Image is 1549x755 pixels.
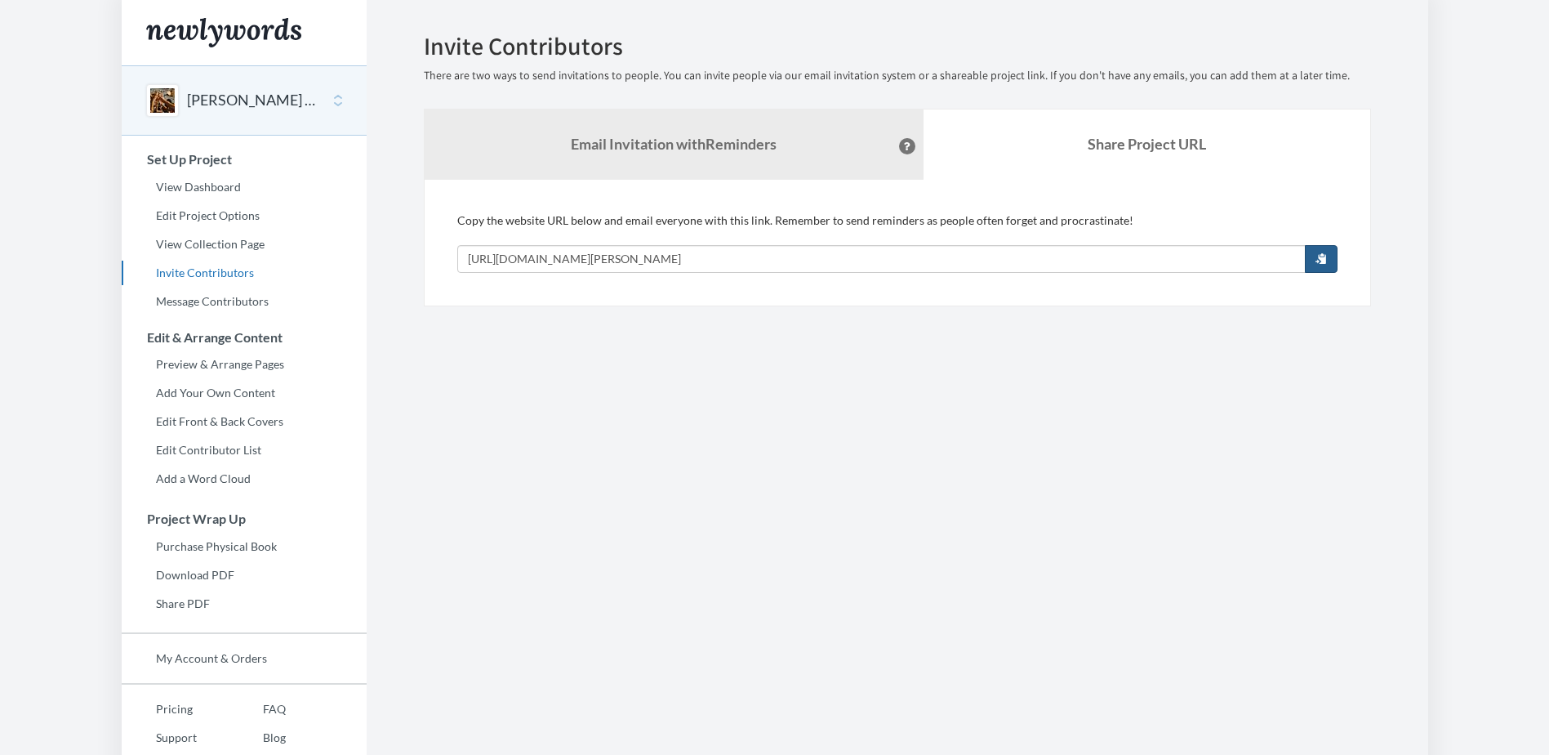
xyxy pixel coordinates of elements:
[33,11,91,26] span: Support
[571,135,777,153] strong: Email Invitation with Reminders
[122,512,367,526] h3: Project Wrap Up
[424,33,1371,60] h2: Invite Contributors
[122,726,229,750] a: Support
[229,697,286,721] a: FAQ
[122,330,367,345] h3: Edit & Arrange Content
[122,438,367,462] a: Edit Contributor List
[1088,135,1206,153] b: Share Project URL
[122,467,367,491] a: Add a Word Cloud
[122,381,367,405] a: Add Your Own Content
[122,646,367,671] a: My Account & Orders
[122,352,367,377] a: Preview & Arrange Pages
[122,409,367,434] a: Edit Front & Back Covers
[122,289,367,314] a: Message Contributors
[229,726,286,750] a: Blog
[122,534,367,559] a: Purchase Physical Book
[122,563,367,587] a: Download PDF
[187,90,319,111] button: [PERSON_NAME] - Retirement
[122,232,367,257] a: View Collection Page
[122,697,229,721] a: Pricing
[122,261,367,285] a: Invite Contributors
[457,212,1338,273] div: Copy the website URL below and email everyone with this link. Remember to send reminders as peopl...
[122,152,367,167] h3: Set Up Project
[424,68,1371,84] p: There are two ways to send invitations to people. You can invite people via our email invitation ...
[146,18,301,47] img: Newlywords logo
[122,175,367,199] a: View Dashboard
[122,203,367,228] a: Edit Project Options
[122,592,367,616] a: Share PDF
